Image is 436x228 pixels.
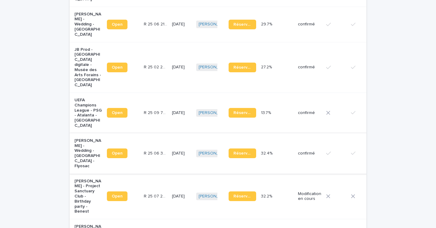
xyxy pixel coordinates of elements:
tr: [PERSON_NAME] - Project Sanctuary Club - Birthday party - BenestOpenR 25 07 2966R 25 07 2966 [DAT... [70,174,420,219]
a: [PERSON_NAME] [199,110,232,116]
p: [PERSON_NAME] - Wedding - [GEOGRAPHIC_DATA] [74,12,102,37]
p: 32.4% [261,150,274,156]
p: UEFA Champions League - PSG - Atalanta - [GEOGRAPHIC_DATA] [74,98,102,128]
span: Open [112,151,123,155]
p: confirmé [298,151,321,156]
p: 32.2% [261,193,273,199]
span: Open [112,22,123,27]
p: confirmé [298,65,321,70]
p: [PERSON_NAME] - Wedding - [GEOGRAPHIC_DATA] - Flyosac [74,138,102,169]
a: Open [107,63,127,72]
p: R 25 06 2125 [144,21,168,27]
p: JB Prod - [GEOGRAPHIC_DATA] digitale - Musée des Arts Forains - [GEOGRAPHIC_DATA] [74,47,102,88]
p: 13.7% [261,109,272,116]
a: [PERSON_NAME] [199,194,232,199]
p: 29.7% [261,21,273,27]
span: Open [112,111,123,115]
tr: JB Prod - [GEOGRAPHIC_DATA] digitale - Musée des Arts Forains - [GEOGRAPHIC_DATA]OpenR 25 02 2295... [70,42,420,93]
p: Modification en cours [298,191,321,202]
a: [PERSON_NAME] [199,65,232,70]
span: Réservation [233,111,251,115]
tr: [PERSON_NAME] - Wedding - [GEOGRAPHIC_DATA]OpenR 25 06 2125R 25 06 2125 [DATE][PERSON_NAME] Réser... [70,7,420,42]
a: Réservation [229,63,256,72]
p: confirmé [298,22,321,27]
p: [DATE] [172,22,191,27]
span: Open [112,194,123,198]
a: Open [107,148,127,158]
a: Réservation [229,20,256,29]
p: R 25 09 700 [144,109,168,116]
a: [PERSON_NAME] [199,151,232,156]
p: [PERSON_NAME] - Project Sanctuary Club - Birthday party - Benest [74,179,102,214]
a: [PERSON_NAME] [199,22,232,27]
p: confirmé [298,110,321,116]
tr: [PERSON_NAME] - Wedding - [GEOGRAPHIC_DATA] - FlyosacOpenR 25 06 3279R 25 06 3279 [DATE][PERSON_N... [70,133,420,174]
p: R 25 06 3279 [144,150,168,156]
a: Réservation [229,148,256,158]
p: R 25 02 2295 [144,64,168,70]
span: Open [112,65,123,70]
p: [DATE] [172,110,191,116]
span: Réservation [233,22,251,27]
p: [DATE] [172,151,191,156]
p: 27.2% [261,64,273,70]
span: Réservation [233,65,251,70]
p: R 25 07 2966 [144,193,168,199]
p: [DATE] [172,194,191,199]
span: Réservation [233,151,251,155]
a: Open [107,191,127,201]
tr: UEFA Champions League - PSG - Atalanta - [GEOGRAPHIC_DATA]OpenR 25 09 700R 25 09 700 [DATE][PERSO... [70,93,420,133]
p: [DATE] [172,65,191,70]
a: Réservation [229,108,256,118]
a: Open [107,108,127,118]
a: Open [107,20,127,29]
span: Réservation [233,194,251,198]
a: Réservation [229,191,256,201]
